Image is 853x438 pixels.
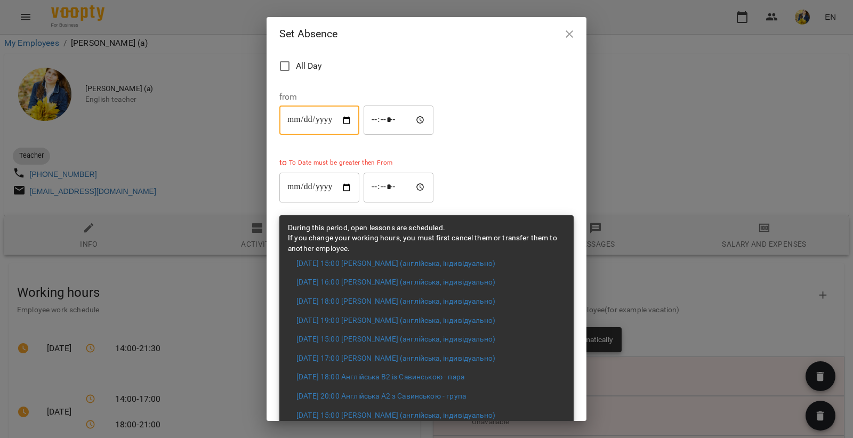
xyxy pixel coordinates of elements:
[296,372,464,383] a: [DATE] 18:00 Англійська В2 із Савинською - пара
[296,391,466,402] a: [DATE] 20:00 Англійська А2 з Савинською - група
[296,296,495,307] a: [DATE] 18:00 [PERSON_NAME] (англійська, індивідуально)
[287,158,392,168] p: To Date must be greater then From
[296,315,495,326] a: [DATE] 19:00 [PERSON_NAME] (англійська, індивідуально)
[296,277,495,288] a: [DATE] 16:00 [PERSON_NAME] (англійська, індивідуально)
[296,334,495,345] a: [DATE] 15:00 [PERSON_NAME] (англійська, індивідуально)
[296,353,495,364] a: [DATE] 17:00 [PERSON_NAME] (англійська, індивідуально)
[288,223,557,253] span: During this period, open lessons are scheduled. If you change your working hours, you must first ...
[296,410,495,421] a: [DATE] 15:00 [PERSON_NAME] (англійська, індивідуально)
[279,93,433,101] label: from
[296,60,322,72] span: All Day
[296,258,495,269] a: [DATE] 15:00 [PERSON_NAME] (англійська, індивідуально)
[279,26,574,42] h2: Set Absence
[279,156,433,168] label: to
